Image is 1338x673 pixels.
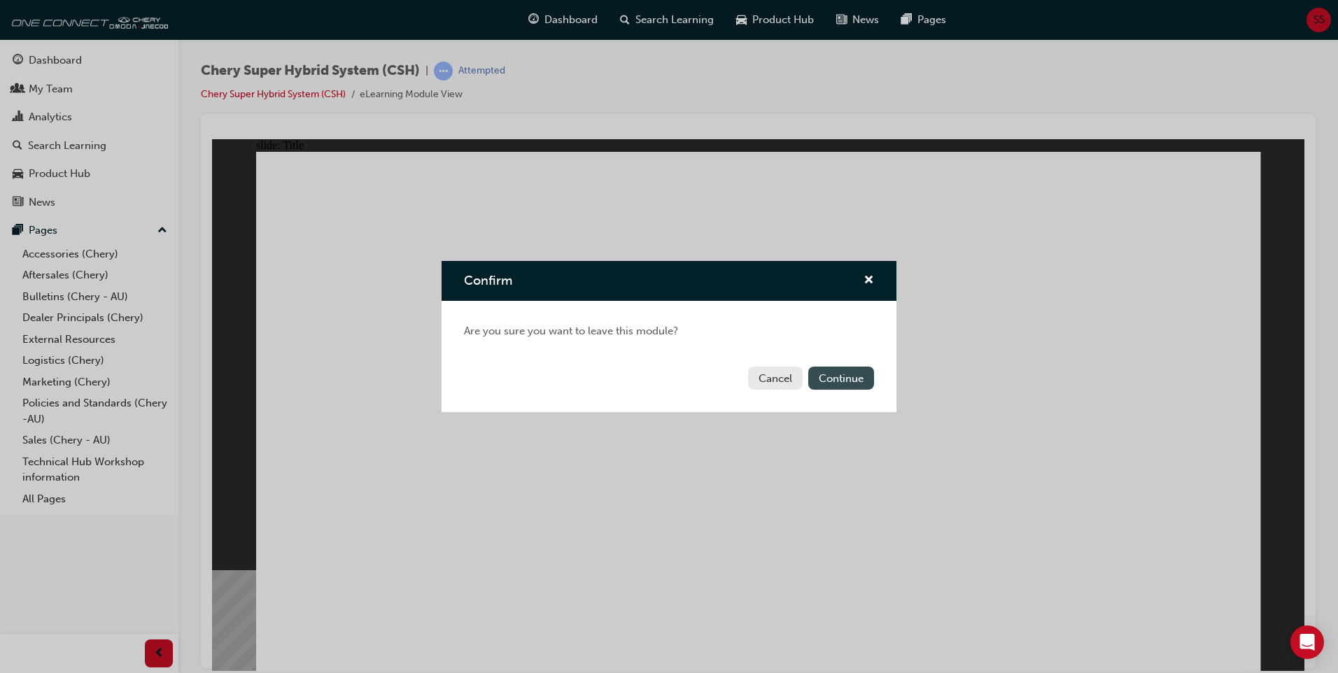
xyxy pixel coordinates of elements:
[808,367,874,390] button: Continue
[442,261,896,412] div: Confirm
[1290,625,1324,659] div: Open Intercom Messenger
[442,301,896,362] div: Are you sure you want to leave this module?
[464,273,512,288] span: Confirm
[864,272,874,290] button: cross-icon
[864,275,874,288] span: cross-icon
[748,367,803,390] button: Cancel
